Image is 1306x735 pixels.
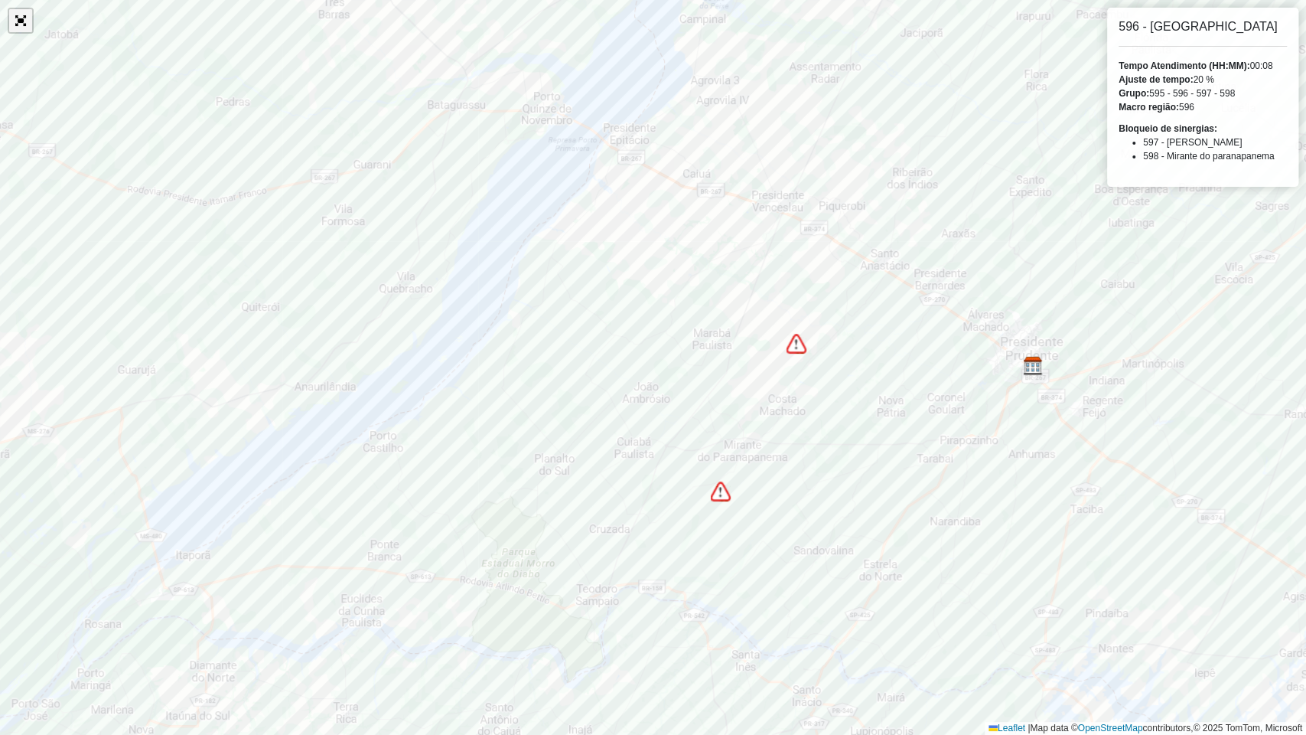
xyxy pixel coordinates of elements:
[711,482,731,501] img: Bloqueio de sinergias
[1119,19,1287,34] h6: 596 - [GEOGRAPHIC_DATA]
[1143,149,1287,163] li: 598 - Mirante do paranapanema
[1119,59,1287,73] div: 00:08
[1119,88,1149,99] strong: Grupo:
[1119,102,1179,113] strong: Macro região:
[1143,136,1287,149] li: 597 - [PERSON_NAME]
[1028,723,1030,733] span: |
[1119,123,1217,134] strong: Bloqueio de sinergias:
[787,334,806,354] img: Bloqueio de sinergias
[1119,87,1287,100] div: 595 - 596 - 597 - 598
[985,722,1306,735] div: Map data © contributors,© 2025 TomTom, Microsoft
[1119,73,1287,87] div: 20 %
[1078,723,1143,733] a: OpenStreetMap
[1119,60,1249,71] strong: Tempo Atendimento (HH:MM):
[1119,100,1287,114] div: 596
[988,723,1025,733] a: Leaflet
[9,9,32,32] a: Abrir mapa em tela cheia
[1119,74,1193,85] strong: Ajuste de tempo:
